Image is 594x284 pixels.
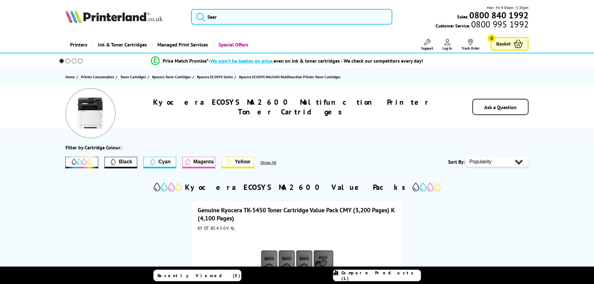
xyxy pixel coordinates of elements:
a: Track Order [461,39,480,51]
a: Home [65,74,76,80]
a: Special Offers [213,37,253,53]
span: Log In [442,46,452,51]
button: Filter by Black [104,157,137,168]
span: Customer Service: [436,21,529,29]
span: Price Match Promise* [163,58,209,64]
li: modal_Promise [51,55,524,66]
span: Kyocera ECOSYS Series [197,74,233,80]
span: Basket [496,40,510,48]
span: 0800 995 1992 [470,21,529,27]
a: Printerland Logo [65,9,184,24]
span: Toner Cartridges [120,74,146,80]
span: Black [119,159,132,165]
span: 0 [488,34,495,42]
a: Toner Cartridges [120,74,147,80]
span: Recently Viewed (5) [157,273,240,278]
b: 0800 840 1992 [469,9,529,21]
a: Printers [65,37,92,53]
button: Cyan [143,157,176,168]
button: Yellow [221,157,254,168]
h1: Kyocera ECOSYS MA2600 Multifunction Printer Toner Cartridges [134,97,449,117]
a: 0800 840 1992 [468,12,529,18]
span: Yellow [235,159,250,165]
div: - even on ink & toner cartridges - We check our competitors every day! [209,58,423,64]
span: Ink & Toner Cartridges [98,37,147,53]
span: Kyocera ECOSYS MA2600 Multifunction Printer Toner Cartridges [239,75,340,79]
span: We won’t be beaten on price, [210,58,273,64]
span: Sort By: [448,159,465,165]
a: Basket 0 [490,37,529,51]
h2: Kyocera ECOSYS MA2600 Value Packs [185,182,409,192]
a: Ask a Question [484,104,517,110]
a: Recently Viewed (5) [153,270,241,281]
a: Kyocera Toner Cartridges [152,74,192,80]
span: Printer Consumables [81,74,114,80]
a: Compare Products (1) [333,270,421,281]
button: Magenta [182,157,215,168]
a: Managed Print Services [152,37,213,53]
a: Genuine Kyocera TK-5450 Toner Cartridge Value Pack CMY (3,200 Pages) K (4,100 Pages) [198,206,394,222]
a: Ink & Toner Cartridges [92,37,152,53]
img: Kyocera ECOSYS MA2600 Multifunction Printer Toner Cartridges [75,98,106,129]
button: Show All [260,160,293,165]
span: Kyocera Toner Cartridges [152,74,191,80]
span: Mon - Fri 9:00am - 5:30pm [487,5,529,11]
span: Support [421,46,433,51]
div: KYOTK5450VAL [198,225,397,231]
span: Magenta [193,159,214,165]
div: Filter by Cartridge Colour: [65,144,122,151]
span: Sales: [457,14,468,20]
span: Compare Products (1) [341,270,421,281]
a: Log In [442,39,452,51]
a: Support [421,39,433,51]
span: Cyan [158,159,171,165]
img: Printerland Logo [65,9,163,23]
a: Kyocera ECOSYS Series [197,74,234,80]
a: Printer Consumables [81,74,116,80]
input: Sear [191,9,392,25]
